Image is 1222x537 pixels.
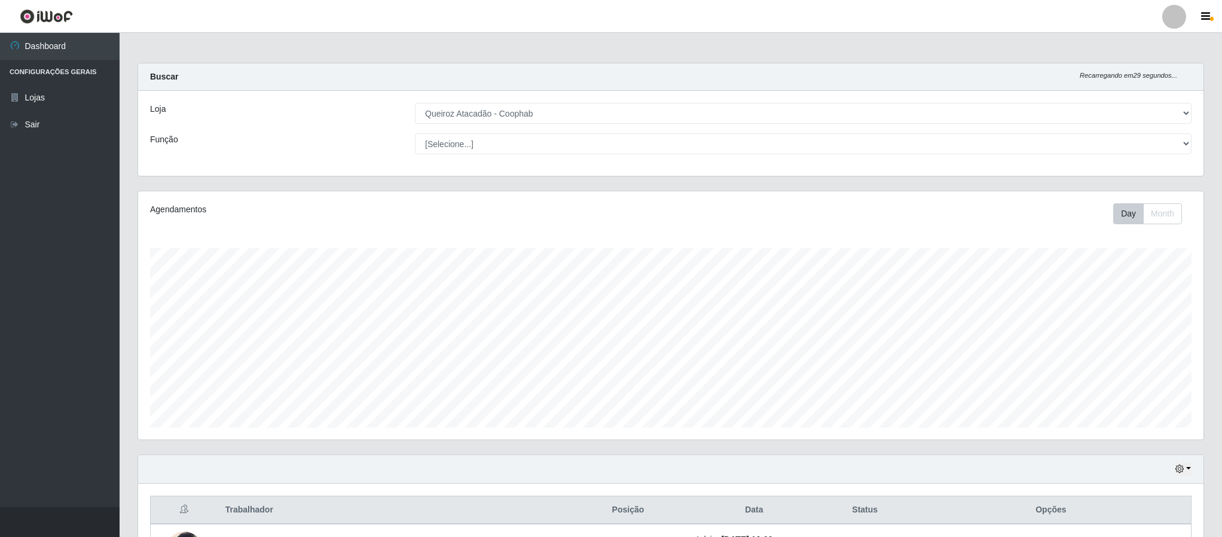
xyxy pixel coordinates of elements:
button: Day [1113,203,1144,224]
label: Loja [150,103,166,115]
th: Status [819,496,911,524]
label: Função [150,133,178,146]
th: Posição [567,496,689,524]
th: Trabalhador [218,496,567,524]
div: Toolbar with button groups [1113,203,1192,224]
img: CoreUI Logo [20,9,73,24]
strong: Buscar [150,72,178,81]
i: Recarregando em 29 segundos... [1080,72,1177,79]
th: Data [689,496,818,524]
div: First group [1113,203,1182,224]
button: Month [1143,203,1182,224]
div: Agendamentos [150,203,573,216]
th: Opções [911,496,1192,524]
